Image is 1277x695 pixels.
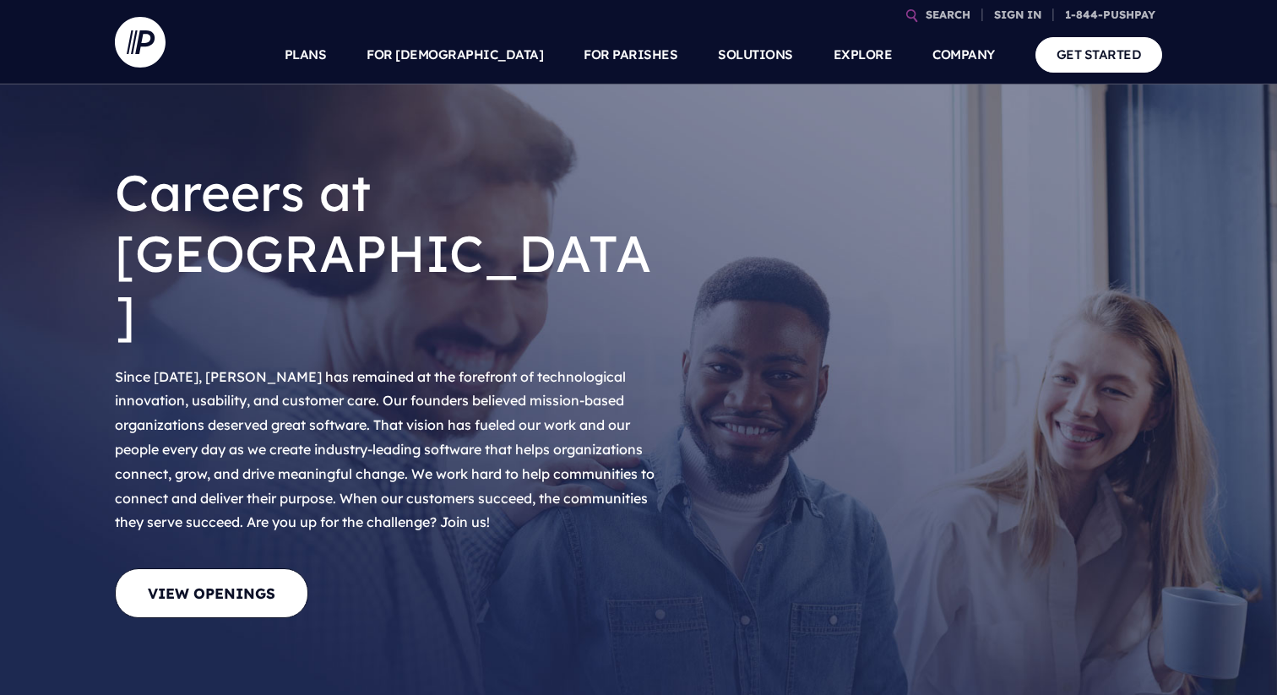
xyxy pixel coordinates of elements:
[115,568,308,618] a: View Openings
[834,25,893,84] a: EXPLORE
[1035,37,1163,72] a: GET STARTED
[115,149,664,358] h1: Careers at [GEOGRAPHIC_DATA]
[718,25,793,84] a: SOLUTIONS
[367,25,543,84] a: FOR [DEMOGRAPHIC_DATA]
[584,25,677,84] a: FOR PARISHES
[115,368,655,531] span: Since [DATE], [PERSON_NAME] has remained at the forefront of technological innovation, usability,...
[932,25,995,84] a: COMPANY
[285,25,327,84] a: PLANS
